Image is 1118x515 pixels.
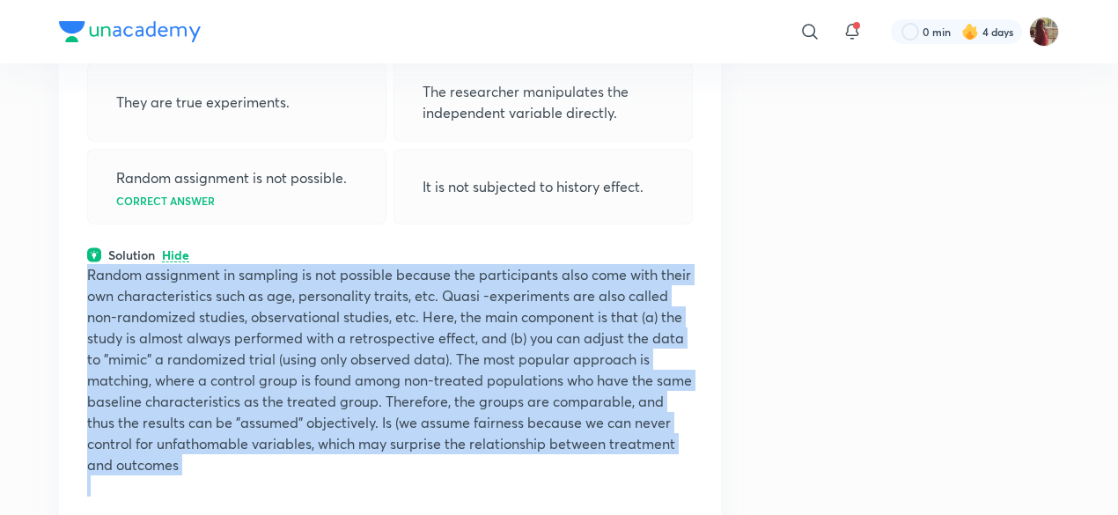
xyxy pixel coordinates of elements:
[116,195,215,206] p: Correct answer
[116,167,347,188] p: Random assignment is not possible.
[423,81,664,123] p: The researcher manipulates the independent variable directly.
[87,247,101,262] img: solution.svg
[162,249,189,262] p: Hide
[1029,17,1059,47] img: Srishti Sharma
[59,21,201,42] img: Company Logo
[116,92,290,113] p: They are true experiments.
[108,246,155,264] h6: Solution
[423,176,644,197] p: It is not subjected to history effect.
[87,264,693,475] p: Random assignment in sampling is not possible because the participants also come with their own c...
[961,23,979,40] img: streak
